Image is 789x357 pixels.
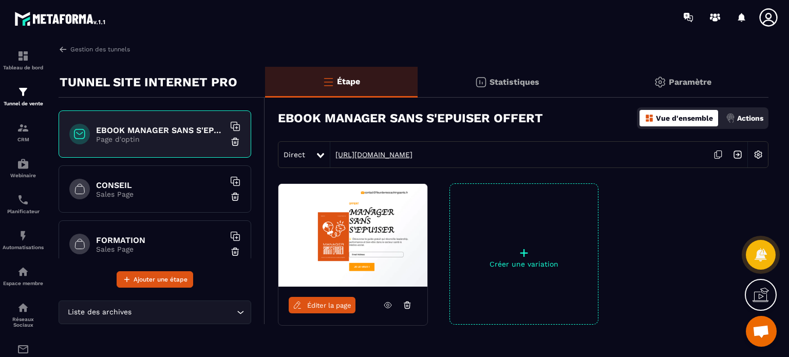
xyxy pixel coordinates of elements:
[3,316,44,328] p: Réseaux Sociaux
[96,190,224,198] p: Sales Page
[3,294,44,335] a: social-networksocial-networkRéseaux Sociaux
[3,209,44,214] p: Planificateur
[230,247,240,257] img: trash
[278,111,543,125] h3: EBOOK MANAGER SANS S'EPUISER OFFERT
[17,122,29,134] img: formation
[59,300,251,324] div: Search for option
[3,222,44,258] a: automationsautomationsAutomatisations
[656,114,713,122] p: Vue d'ensemble
[337,77,360,86] p: Étape
[59,45,130,54] a: Gestion des tunnels
[60,72,237,92] p: TUNNEL SITE INTERNET PRO
[3,258,44,294] a: automationsautomationsEspace membre
[3,114,44,150] a: formationformationCRM
[17,266,29,278] img: automations
[450,260,598,268] p: Créer une variation
[278,184,427,287] img: image
[134,307,234,318] input: Search for option
[96,180,224,190] h6: CONSEIL
[289,297,355,313] a: Éditer la page
[17,343,29,355] img: email
[134,274,187,285] span: Ajouter une étape
[669,77,711,87] p: Paramètre
[17,158,29,170] img: automations
[3,137,44,142] p: CRM
[17,194,29,206] img: scheduler
[746,316,777,347] a: Ouvrir le chat
[322,76,334,88] img: bars-o.4a397970.svg
[450,246,598,260] p: +
[17,230,29,242] img: automations
[330,151,412,159] a: [URL][DOMAIN_NAME]
[3,150,44,186] a: automationsautomationsWebinaire
[737,114,763,122] p: Actions
[96,245,224,253] p: Sales Page
[17,50,29,62] img: formation
[3,173,44,178] p: Webinaire
[230,192,240,202] img: trash
[284,151,305,159] span: Direct
[17,86,29,98] img: formation
[3,65,44,70] p: Tableau de bord
[14,9,107,28] img: logo
[3,280,44,286] p: Espace membre
[307,302,351,309] span: Éditer la page
[490,77,539,87] p: Statistiques
[475,76,487,88] img: stats.20deebd0.svg
[3,186,44,222] a: schedulerschedulerPlanificateur
[3,101,44,106] p: Tunnel de vente
[728,145,747,164] img: arrow-next.bcc2205e.svg
[17,302,29,314] img: social-network
[96,235,224,245] h6: FORMATION
[3,245,44,250] p: Automatisations
[726,114,735,123] img: actions.d6e523a2.png
[230,137,240,147] img: trash
[654,76,666,88] img: setting-gr.5f69749f.svg
[645,114,654,123] img: dashboard-orange.40269519.svg
[96,135,224,143] p: Page d'optin
[65,307,134,318] span: Liste des archives
[3,42,44,78] a: formationformationTableau de bord
[117,271,193,288] button: Ajouter une étape
[96,125,224,135] h6: EBOOK MANAGER SANS S'EPUISER OFFERT
[748,145,768,164] img: setting-w.858f3a88.svg
[3,78,44,114] a: formationformationTunnel de vente
[59,45,68,54] img: arrow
